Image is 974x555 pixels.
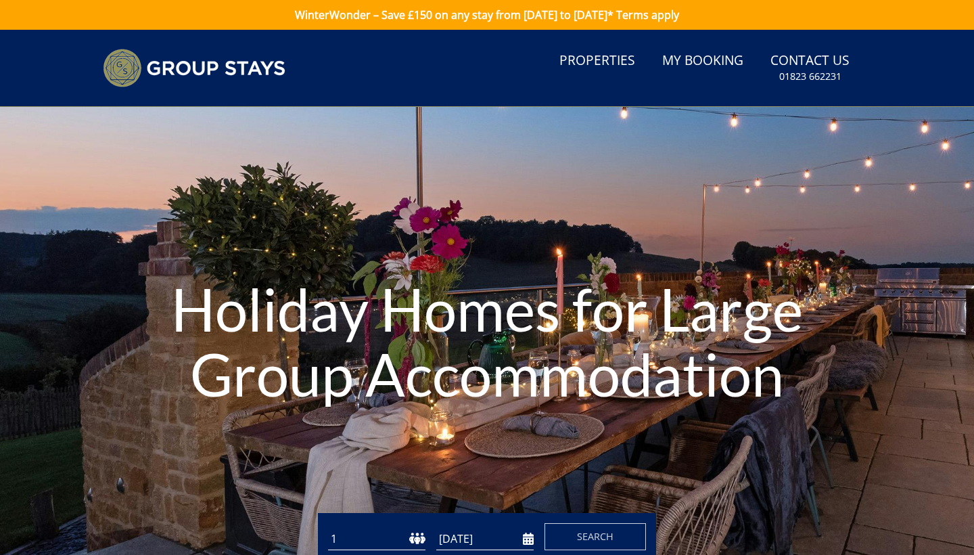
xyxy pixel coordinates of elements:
a: My Booking [657,46,749,76]
span: Search [577,530,613,543]
a: Properties [554,46,641,76]
a: Contact Us01823 662231 [765,46,855,90]
h1: Holiday Homes for Large Group Accommodation [146,250,828,432]
small: 01823 662231 [779,70,841,83]
input: Arrival Date [436,528,534,550]
img: Group Stays [103,49,285,87]
button: Search [544,523,646,550]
